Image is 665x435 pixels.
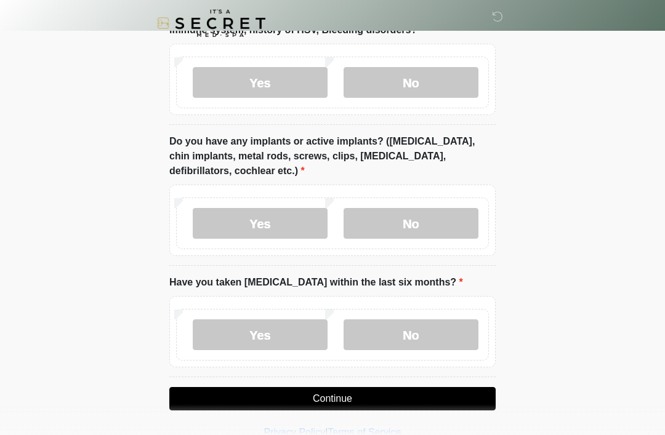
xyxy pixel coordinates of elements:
[157,9,265,37] img: It's A Secret Med Spa Logo
[193,67,328,98] label: Yes
[193,319,328,350] label: Yes
[344,319,478,350] label: No
[169,387,496,410] button: Continue
[344,208,478,239] label: No
[169,275,463,290] label: Have you taken [MEDICAL_DATA] within the last six months?
[344,67,478,98] label: No
[169,134,496,178] label: Do you have any implants or active implants? ([MEDICAL_DATA], chin implants, metal rods, screws, ...
[193,208,328,239] label: Yes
